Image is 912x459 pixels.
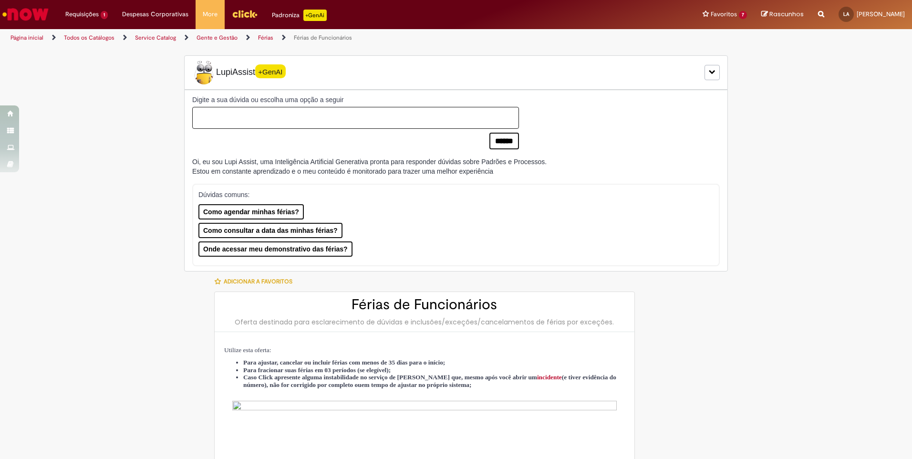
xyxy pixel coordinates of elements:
[192,157,547,176] div: Oi, eu sou Lupi Assist, uma Inteligência Artificial Generativa pronta para responder dúvidas sobr...
[192,61,216,84] img: Lupi
[1,5,50,24] img: ServiceNow
[7,29,601,47] ul: Trilhas de página
[739,11,747,19] span: 7
[362,381,472,388] strong: em tempo de ajustar no próprio sistema;
[224,278,292,285] span: Adicionar a Favoritos
[243,359,445,366] span: Para ajustar, cancelar ou incluir férias com menos de 35 dias para o início;
[843,11,849,17] span: LA
[65,10,99,19] span: Requisições
[198,204,304,219] button: Como agendar minhas férias?
[769,10,804,19] span: Rascunhos
[711,10,737,19] span: Favoritos
[537,374,562,381] a: incidente
[857,10,905,18] span: [PERSON_NAME]
[214,271,298,292] button: Adicionar a Favoritos
[203,10,218,19] span: More
[192,61,286,84] span: LupiAssist
[272,10,327,21] div: Padroniza
[198,241,352,257] button: Onde acessar meu demonstrativo das férias?
[303,10,327,21] p: +GenAi
[224,317,625,327] div: Oferta destinada para esclarecimento de dúvidas e inclusões/exceções/cancelamentos de férias por ...
[255,64,286,78] span: +GenAI
[135,34,176,42] a: Service Catalog
[122,10,188,19] span: Despesas Corporativas
[243,374,616,388] span: Caso Click apresente alguma instabilidade no serviço de [PERSON_NAME] que, mesmo após você abrir ...
[232,7,258,21] img: click_logo_yellow_360x200.png
[224,346,271,354] span: Utilize esta oferta:
[198,223,342,238] button: Como consultar a data das minhas férias?
[197,34,238,42] a: Gente e Gestão
[64,34,114,42] a: Todos os Catálogos
[761,10,804,19] a: Rascunhos
[10,34,43,42] a: Página inicial
[101,11,108,19] span: 1
[258,34,273,42] a: Férias
[294,34,352,42] a: Férias de Funcionários
[198,190,701,199] p: Dúvidas comuns:
[243,366,391,374] span: Para fracionar suas férias em 03 períodos (se elegível);
[192,95,519,104] label: Digite a sua dúvida ou escolha uma opção a seguir
[184,55,728,90] div: LupiLupiAssist+GenAI
[224,297,625,313] h2: Férias de Funcionários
